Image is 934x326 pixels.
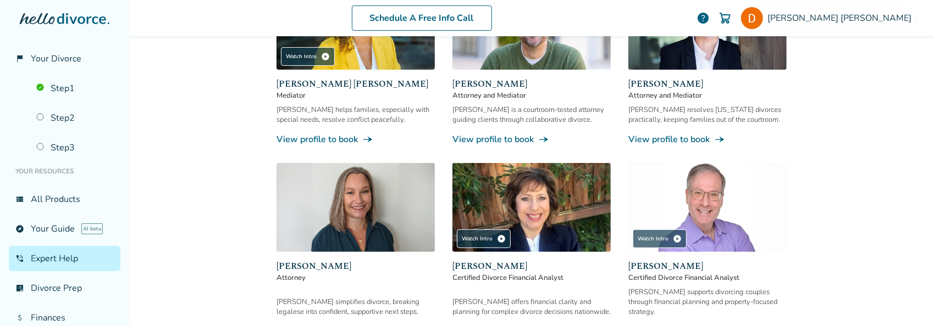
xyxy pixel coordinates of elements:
[30,105,120,131] a: Step2
[628,163,787,252] img: Jeff Landers
[277,91,435,100] span: Mediator
[15,284,24,293] span: list_alt_check
[741,7,763,29] img: Daniel Arnold
[30,135,120,160] a: Step3
[9,187,120,212] a: view_listAll Products
[452,163,611,252] img: Sandra Giudici
[497,234,506,243] span: play_circle
[321,52,330,61] span: play_circle
[628,77,787,91] span: [PERSON_NAME]
[281,47,335,66] div: Watch Intro
[9,216,120,241] a: exploreYour GuideAI beta
[452,260,611,273] span: [PERSON_NAME]
[688,18,934,326] iframe: Chat Widget
[452,133,611,145] a: View profile to bookline_end_arrow_notch
[719,12,732,25] img: Cart
[30,76,120,101] a: Step1
[277,133,435,145] a: View profile to bookline_end_arrow_notch
[452,273,611,283] span: Certified Divorce Financial Analyst
[277,297,435,317] div: [PERSON_NAME] simplifies divorce, breaking legalese into confident, supportive next steps.
[538,134,549,145] span: line_end_arrow_notch
[15,195,24,204] span: view_list
[277,105,435,125] div: [PERSON_NAME] helps families, especially with special needs, resolve conflict peacefully.
[9,160,120,182] li: Your Resources
[452,77,611,91] span: [PERSON_NAME]
[457,229,511,248] div: Watch Intro
[15,54,24,63] span: flag_2
[9,246,120,271] a: phone_in_talkExpert Help
[673,234,682,243] span: play_circle
[628,287,787,317] div: [PERSON_NAME] supports divorcing couples through financial planning and property-focused strategy.
[352,5,492,31] a: Schedule A Free Info Call
[277,77,435,91] span: [PERSON_NAME] [PERSON_NAME]
[767,12,916,24] span: [PERSON_NAME] [PERSON_NAME]
[277,273,435,283] span: Attorney
[452,105,611,125] div: [PERSON_NAME] is a courtroom-tested attorney guiding clients through collaborative divorce.
[452,91,611,100] span: Attorney and Mediator
[9,276,120,301] a: list_alt_checkDivorce Prep
[31,53,81,65] span: Your Divorce
[628,273,787,283] span: Certified Divorce Financial Analyst
[697,12,710,25] a: help
[452,297,611,317] div: [PERSON_NAME] offers financial clarity and planning for complex divorce decisions nationwide.
[15,224,24,233] span: explore
[628,133,787,145] a: View profile to bookline_end_arrow_notch
[633,229,687,248] div: Watch Intro
[15,313,24,322] span: attach_money
[362,134,373,145] span: line_end_arrow_notch
[628,260,787,273] span: [PERSON_NAME]
[628,105,787,125] div: [PERSON_NAME] resolves [US_STATE] divorces practically, keeping families out of the courtroom.
[15,254,24,263] span: phone_in_talk
[81,223,103,234] span: AI beta
[277,260,435,273] span: [PERSON_NAME]
[277,163,435,252] img: Desiree Howard
[628,91,787,100] span: Attorney and Mediator
[9,46,120,71] a: flag_2Your Divorce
